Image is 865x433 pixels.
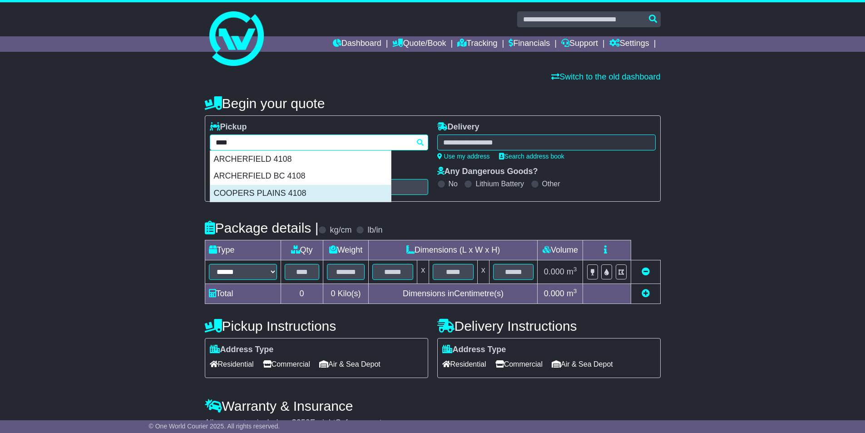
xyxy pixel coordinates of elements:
[552,357,613,371] span: Air & Sea Depot
[210,185,391,202] div: COOPERS PLAINS 4108
[509,36,550,52] a: Financials
[442,357,486,371] span: Residential
[205,398,661,413] h4: Warranty & Insurance
[499,153,564,160] a: Search address book
[205,220,319,235] h4: Package details |
[477,260,489,284] td: x
[437,153,490,160] a: Use my address
[495,357,543,371] span: Commercial
[437,167,538,177] label: Any Dangerous Goods?
[210,345,274,355] label: Address Type
[449,179,458,188] label: No
[319,357,381,371] span: Air & Sea Depot
[210,357,254,371] span: Residential
[573,266,577,273] sup: 3
[333,36,381,52] a: Dashboard
[367,225,382,235] label: lb/in
[263,357,310,371] span: Commercial
[205,240,281,260] td: Type
[442,345,506,355] label: Address Type
[561,36,598,52] a: Support
[609,36,649,52] a: Settings
[642,289,650,298] a: Add new item
[210,122,247,132] label: Pickup
[369,284,538,304] td: Dimensions in Centimetre(s)
[205,284,281,304] td: Total
[417,260,429,284] td: x
[538,240,583,260] td: Volume
[544,289,564,298] span: 0.000
[281,284,323,304] td: 0
[323,240,369,260] td: Weight
[330,225,351,235] label: kg/cm
[437,319,661,333] h4: Delivery Instructions
[551,72,660,81] a: Switch to the old dashboard
[149,423,280,430] span: © One World Courier 2025. All rights reserved.
[369,240,538,260] td: Dimensions (L x W x H)
[331,289,335,298] span: 0
[567,267,577,276] span: m
[392,36,446,52] a: Quote/Book
[281,240,323,260] td: Qty
[210,168,391,185] div: ARCHERFIELD BC 4108
[542,179,560,188] label: Other
[297,418,310,427] span: 250
[457,36,497,52] a: Tracking
[205,96,661,111] h4: Begin your quote
[323,284,369,304] td: Kilo(s)
[205,418,661,428] div: All our quotes include a $ FreightSafe warranty.
[437,122,479,132] label: Delivery
[567,289,577,298] span: m
[573,288,577,294] sup: 3
[642,267,650,276] a: Remove this item
[210,151,391,168] div: ARCHERFIELD 4108
[475,179,524,188] label: Lithium Battery
[544,267,564,276] span: 0.000
[210,134,428,150] typeahead: Please provide city
[205,319,428,333] h4: Pickup Instructions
